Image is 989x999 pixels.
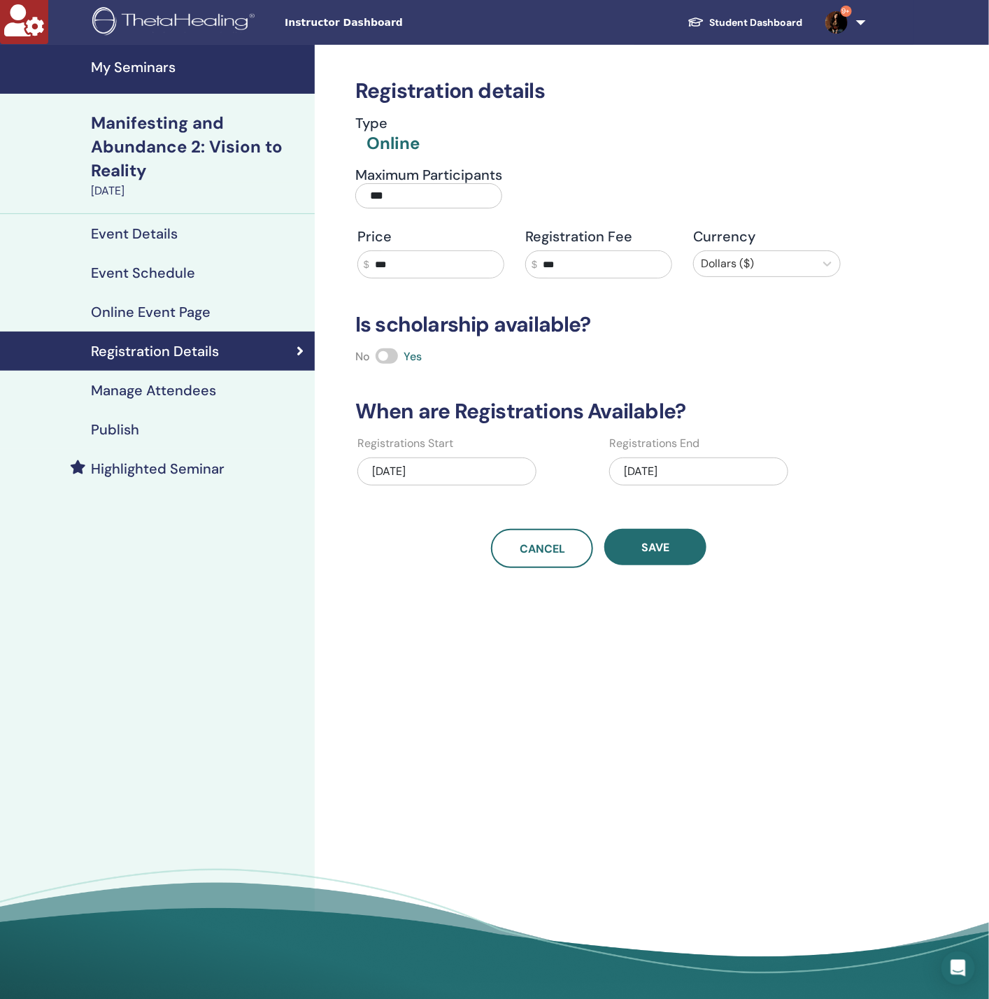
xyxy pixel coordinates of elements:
[609,458,788,486] div: [DATE]
[347,399,851,424] h3: When are Registrations Available?
[825,11,848,34] img: default.jpg
[404,349,422,364] span: Yes
[91,59,306,76] h4: My Seminars
[347,312,851,337] h3: Is scholarship available?
[609,435,699,452] label: Registrations End
[355,349,370,364] span: No
[91,343,219,360] h4: Registration Details
[91,264,195,281] h4: Event Schedule
[676,10,814,36] a: Student Dashboard
[532,257,537,272] span: $
[92,7,259,38] img: logo.png
[841,6,852,17] span: 9+
[91,111,306,183] div: Manifesting and Abundance 2: Vision to Reality
[355,115,420,132] h4: Type
[357,435,453,452] label: Registrations Start
[355,183,502,208] input: Maximum Participants
[91,382,216,399] h4: Manage Attendees
[91,225,178,242] h4: Event Details
[91,460,225,477] h4: Highlighted Seminar
[357,228,504,245] h4: Price
[91,304,211,320] h4: Online Event Page
[520,541,565,556] span: Cancel
[693,228,840,245] h4: Currency
[525,228,672,245] h4: Registration Fee
[364,257,369,272] span: $
[91,183,306,199] div: [DATE]
[941,951,975,985] div: Open Intercom Messenger
[83,111,315,199] a: Manifesting and Abundance 2: Vision to Reality[DATE]
[688,16,704,28] img: graduation-cap-white.svg
[355,166,502,183] h4: Maximum Participants
[491,529,593,568] a: Cancel
[367,132,420,155] div: Online
[357,458,536,486] div: [DATE]
[641,540,669,555] span: Save
[604,529,706,565] button: Save
[91,421,139,438] h4: Publish
[285,15,494,30] span: Instructor Dashboard
[347,78,851,104] h3: Registration details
